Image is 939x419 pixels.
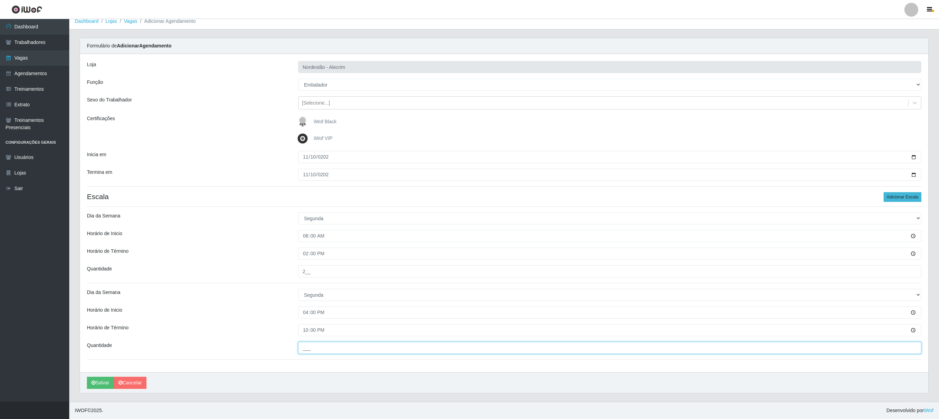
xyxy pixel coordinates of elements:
label: Horário de Término [87,324,128,331]
label: Horário de Término [87,248,128,255]
div: [Selecione...] [302,99,330,107]
a: Lojas [105,18,117,24]
input: 00/00/0000 [298,151,921,163]
span: iWof VIP [314,135,332,141]
strong: Adicionar Agendamento [117,43,171,48]
img: CoreUI Logo [11,5,42,14]
a: Vagas [124,18,137,24]
label: Dia da Semana [87,212,120,220]
label: Horário de Inicio [87,306,122,314]
a: Cancelar [114,377,146,389]
input: 00:00 [298,248,921,260]
input: Informe a quantidade... [298,342,921,354]
a: iWof [924,408,933,413]
label: Quantidade [87,265,112,273]
label: Dia da Semana [87,289,120,296]
h4: Escala [87,192,921,201]
input: 00:00 [298,230,921,242]
input: 00:00 [298,324,921,336]
button: Adicionar Escala [884,192,921,202]
input: 00/00/0000 [298,169,921,181]
label: Loja [87,61,96,68]
span: iWof Black [314,119,337,124]
span: IWOF [75,408,88,413]
img: iWof Black [296,115,312,129]
label: Inicia em [87,151,106,158]
label: Sexo do Trabalhador [87,96,132,104]
input: Informe a quantidade... [298,265,921,277]
span: © 2025 . [75,407,103,414]
li: Adicionar Agendamento [137,18,196,25]
label: Horário de Inicio [87,230,122,237]
a: Dashboard [75,18,99,24]
button: Salvar [87,377,114,389]
label: Quantidade [87,342,112,349]
label: Certificações [87,115,115,122]
input: 00:00 [298,306,921,319]
img: iWof VIP [296,132,312,145]
label: Termina em [87,169,112,176]
span: Desenvolvido por [886,407,933,414]
nav: breadcrumb [69,14,939,29]
label: Função [87,79,103,86]
div: Formulário de [80,38,928,54]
